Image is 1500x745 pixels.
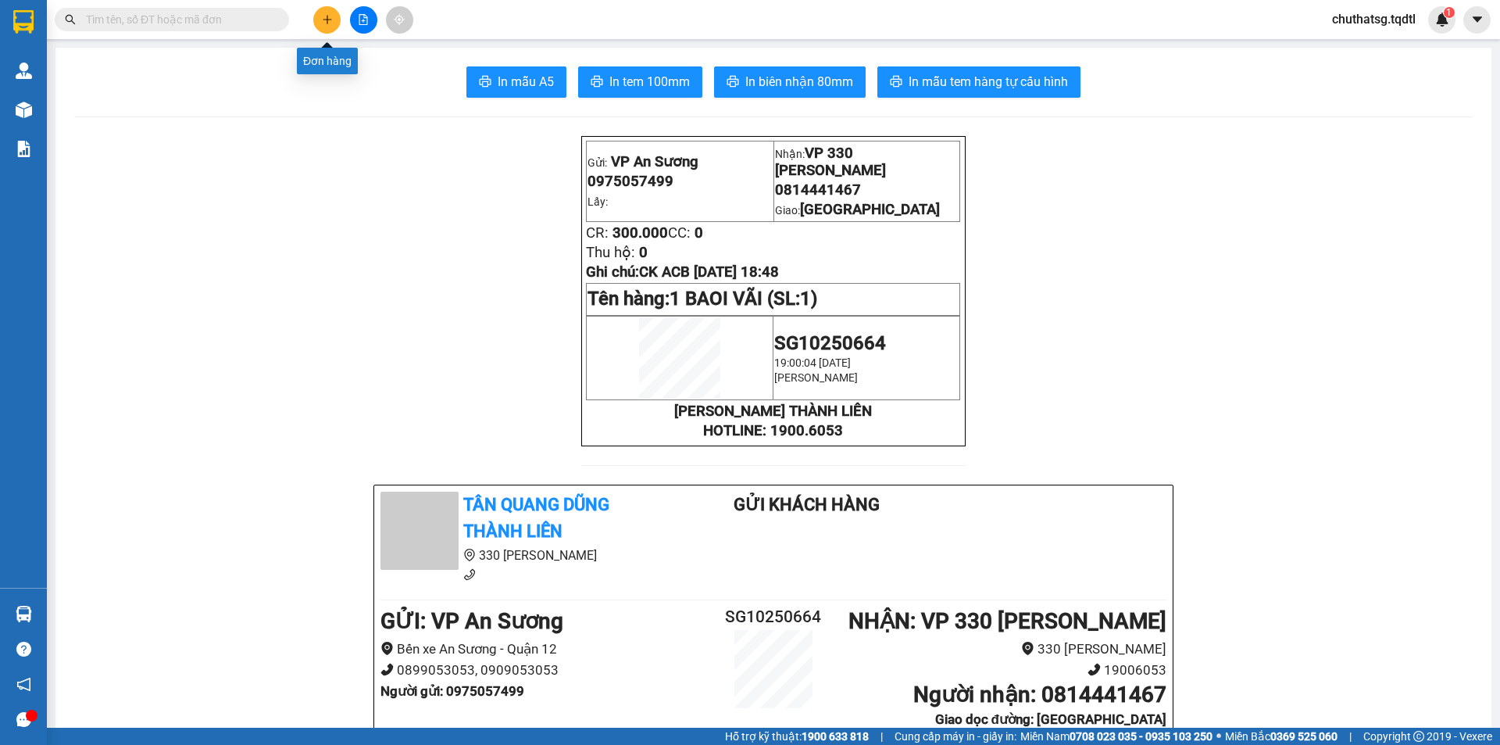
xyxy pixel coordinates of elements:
[674,403,872,420] strong: [PERSON_NAME] THÀNH LIÊN
[297,48,358,74] div: Đơn hàng
[839,639,1166,660] li: 330 [PERSON_NAME]
[1021,642,1034,655] span: environment
[463,495,609,542] b: Tân Quang Dũng Thành Liên
[95,9,234,43] p: Nhận:
[6,73,30,88] span: Lấy:
[703,422,843,439] strong: HOTLINE: 1900.6053
[708,604,839,630] h2: SG10250664
[586,224,609,242] span: CR:
[322,14,333,25] span: plus
[1225,728,1337,745] span: Miền Bắc
[479,75,491,90] span: printer
[1463,6,1491,34] button: caret-down
[695,224,703,242] span: 0
[350,6,377,34] button: file-add
[839,660,1166,681] li: 19006053
[65,14,76,25] span: search
[95,45,180,63] span: 0814441467
[587,153,772,170] p: Gửi:
[587,195,608,208] span: Lấy:
[877,66,1080,98] button: printerIn mẫu tem hàng tự cấu hình
[16,677,31,692] span: notification
[800,288,817,310] span: 1)
[380,660,708,681] li: 0899053053, 0909053053
[848,608,1166,634] b: NHẬN : VP 330 [PERSON_NAME]
[774,371,858,384] span: [PERSON_NAME]
[463,568,476,581] span: phone
[380,608,563,634] b: GỬI : VP An Sương
[775,145,959,179] p: Nhận:
[890,75,902,90] span: printer
[591,75,603,90] span: printer
[95,65,234,96] span: Giao:
[670,288,817,310] span: 1 BAOI VÃI (SL:
[95,9,205,43] span: VP 330 [PERSON_NAME]
[1349,728,1352,745] span: |
[1444,7,1455,18] sup: 1
[1270,730,1337,743] strong: 0369 525 060
[775,181,861,199] span: 0814441467
[1446,7,1452,18] span: 1
[386,6,413,34] button: aim
[909,72,1068,91] span: In mẫu tem hàng tự cấu hình
[16,102,32,118] img: warehouse-icon
[6,17,92,52] p: Gửi:
[587,288,817,310] span: Tên hàng:
[16,606,32,622] img: warehouse-icon
[16,141,32,157] img: solution-icon
[800,201,940,218] span: [GEOGRAPHIC_DATA]
[586,244,635,261] span: Thu hộ:
[16,712,31,727] span: message
[774,356,851,369] span: 19:00:04 [DATE]
[895,728,1016,745] span: Cung cấp máy in - giấy in:
[313,6,341,34] button: plus
[639,244,648,261] span: 0
[775,145,886,179] span: VP 330 [PERSON_NAME]
[612,224,668,242] span: 300.000
[498,72,554,91] span: In mẫu A5
[31,103,87,120] span: 300.000
[1216,733,1221,740] span: ⚪️
[774,332,886,354] span: SG10250664
[586,263,779,281] span: Ghi chú:
[1087,663,1101,676] span: phone
[714,66,866,98] button: printerIn biên nhận 80mm
[86,11,270,28] input: Tìm tên, số ĐT hoặc mã đơn
[668,224,691,242] span: CC:
[394,14,405,25] span: aim
[734,495,880,514] b: Gửi khách hàng
[113,103,122,120] span: 0
[463,549,476,561] span: environment
[611,153,698,170] span: VP An Sương
[1435,13,1449,27] img: icon-new-feature
[913,682,1166,707] b: Người nhận : 0814441467
[935,711,1166,727] b: Giao dọc đường: [GEOGRAPHIC_DATA]
[5,103,27,120] span: CR:
[380,546,671,565] li: 330 [PERSON_NAME]
[13,10,34,34] img: logo-vxr
[380,663,394,676] span: phone
[1413,731,1424,742] span: copyright
[578,66,702,98] button: printerIn tem 100mm
[1320,9,1428,29] span: chuthatsg.tqdtl
[880,728,883,745] span: |
[380,642,394,655] span: environment
[87,103,109,120] span: CC:
[639,263,779,281] span: CK ACB [DATE] 18:48
[16,63,32,79] img: warehouse-icon
[727,75,739,90] span: printer
[725,728,869,745] span: Hỗ trợ kỹ thuật:
[358,14,369,25] span: file-add
[609,72,690,91] span: In tem 100mm
[802,730,869,743] strong: 1900 633 818
[745,72,853,91] span: In biên nhận 80mm
[587,173,673,190] span: 0975057499
[95,80,234,97] span: [GEOGRAPHIC_DATA]
[1070,730,1212,743] strong: 0708 023 035 - 0935 103 250
[466,66,566,98] button: printerIn mẫu A5
[380,683,524,699] b: Người gửi : 0975057499
[6,17,73,52] span: VP An Sương
[380,639,708,660] li: Bến xe An Sương - Quận 12
[1020,728,1212,745] span: Miền Nam
[775,204,940,217] span: Giao:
